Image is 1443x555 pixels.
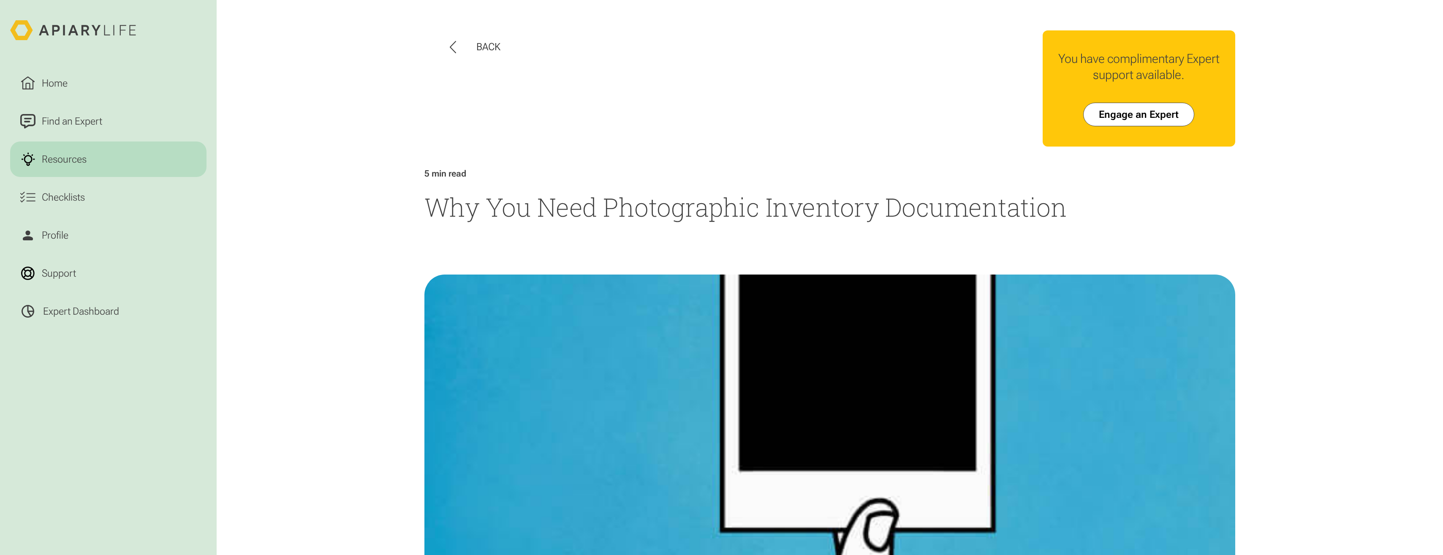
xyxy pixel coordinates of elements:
a: Support [10,256,207,291]
div: Support [39,266,79,281]
div: Profile [39,228,71,243]
div: Checklists [39,190,87,205]
button: Back [450,41,500,53]
a: Expert Dashboard [10,294,207,329]
a: Profile [10,218,207,253]
div: Find an Expert [39,114,105,129]
div: Back [476,41,500,53]
a: Home [10,65,207,101]
a: Find an Expert [10,103,207,139]
div: Home [39,76,70,91]
a: Resources [10,141,207,177]
div: Resources [39,152,89,167]
div: Expert Dashboard [43,305,119,318]
div: 5 min read [424,169,466,179]
a: Checklists [10,180,207,215]
a: Engage an Expert [1083,103,1194,126]
div: You have complimentary Expert support available. [1053,51,1225,82]
h1: Why You Need Photographic Inventory Documentation [424,190,1235,224]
